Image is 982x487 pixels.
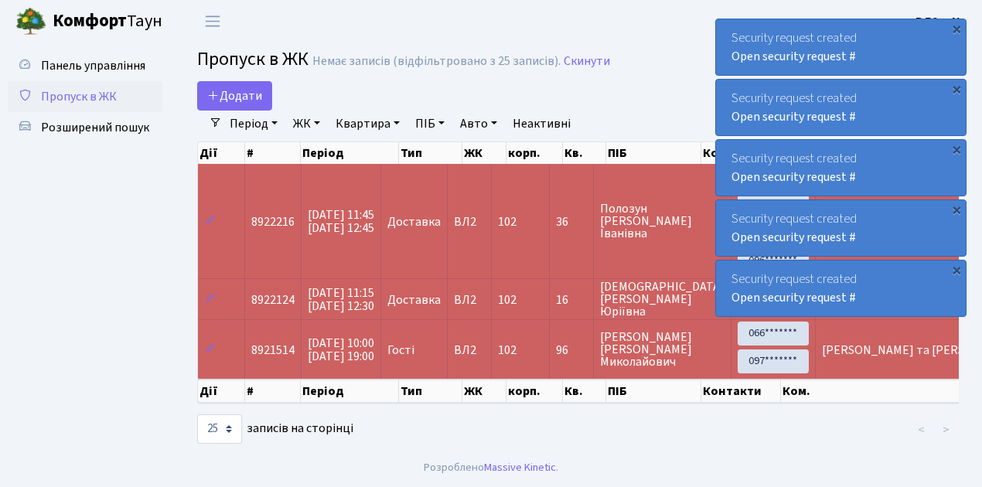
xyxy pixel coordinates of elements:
[498,291,517,308] span: 102
[716,140,966,196] div: Security request created
[454,294,485,306] span: ВЛ2
[301,380,399,403] th: Період
[949,141,964,157] div: ×
[600,331,725,368] span: [PERSON_NAME] [PERSON_NAME] Миколайович
[424,459,558,476] div: Розроблено .
[197,81,272,111] a: Додати
[223,111,284,137] a: Період
[8,112,162,143] a: Розширений пошук
[301,142,399,164] th: Період
[454,344,485,356] span: ВЛ2
[41,57,145,74] span: Панель управління
[387,294,441,306] span: Доставка
[498,213,517,230] span: 102
[198,142,245,164] th: Дії
[41,119,149,136] span: Розширений пошук
[251,342,295,359] span: 8921514
[193,9,232,34] button: Переключити навігацію
[251,213,295,230] span: 8922216
[207,87,262,104] span: Додати
[197,414,353,444] label: записів на сторінці
[716,80,966,135] div: Security request created
[498,342,517,359] span: 102
[462,380,506,403] th: ЖК
[251,291,295,308] span: 8922124
[506,380,563,403] th: корп.
[556,216,587,228] span: 36
[245,142,301,164] th: #
[556,344,587,356] span: 96
[399,142,462,164] th: Тип
[287,111,326,137] a: ЖК
[308,206,374,237] span: [DATE] 11:45 [DATE] 12:45
[484,459,556,475] a: Massive Kinetic
[462,142,506,164] th: ЖК
[329,111,406,137] a: Квартира
[563,380,606,403] th: Кв.
[606,142,701,164] th: ПІБ
[600,203,725,240] span: Полозун [PERSON_NAME] Іванівна
[197,414,242,444] select: записів на сторінці
[564,54,610,69] a: Скинути
[916,12,963,31] a: ВЛ2 -. К.
[197,46,309,73] span: Пропуск в ЖК
[308,335,374,365] span: [DATE] 10:00 [DATE] 19:00
[949,202,964,217] div: ×
[563,142,606,164] th: Кв.
[916,13,963,30] b: ВЛ2 -. К.
[41,88,117,105] span: Пропуск в ЖК
[949,262,964,278] div: ×
[409,111,451,137] a: ПІБ
[454,111,503,137] a: Авто
[949,21,964,36] div: ×
[716,19,966,75] div: Security request created
[53,9,127,33] b: Комфорт
[600,281,725,318] span: [DEMOGRAPHIC_DATA] [PERSON_NAME] Юріївна
[15,6,46,37] img: logo.png
[716,200,966,256] div: Security request created
[606,380,701,403] th: ПІБ
[701,142,780,164] th: Контакти
[731,289,856,306] a: Open security request #
[949,81,964,97] div: ×
[731,48,856,65] a: Open security request #
[245,380,301,403] th: #
[53,9,162,35] span: Таун
[312,54,561,69] div: Немає записів (відфільтровано з 25 записів).
[506,142,563,164] th: корп.
[506,111,577,137] a: Неактивні
[387,344,414,356] span: Гості
[556,294,587,306] span: 16
[454,216,485,228] span: ВЛ2
[8,50,162,81] a: Панель управління
[8,81,162,112] a: Пропуск в ЖК
[716,261,966,316] div: Security request created
[399,380,462,403] th: Тип
[198,380,245,403] th: Дії
[701,380,780,403] th: Контакти
[308,284,374,315] span: [DATE] 11:15 [DATE] 12:30
[731,169,856,186] a: Open security request #
[731,108,856,125] a: Open security request #
[731,229,856,246] a: Open security request #
[387,216,441,228] span: Доставка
